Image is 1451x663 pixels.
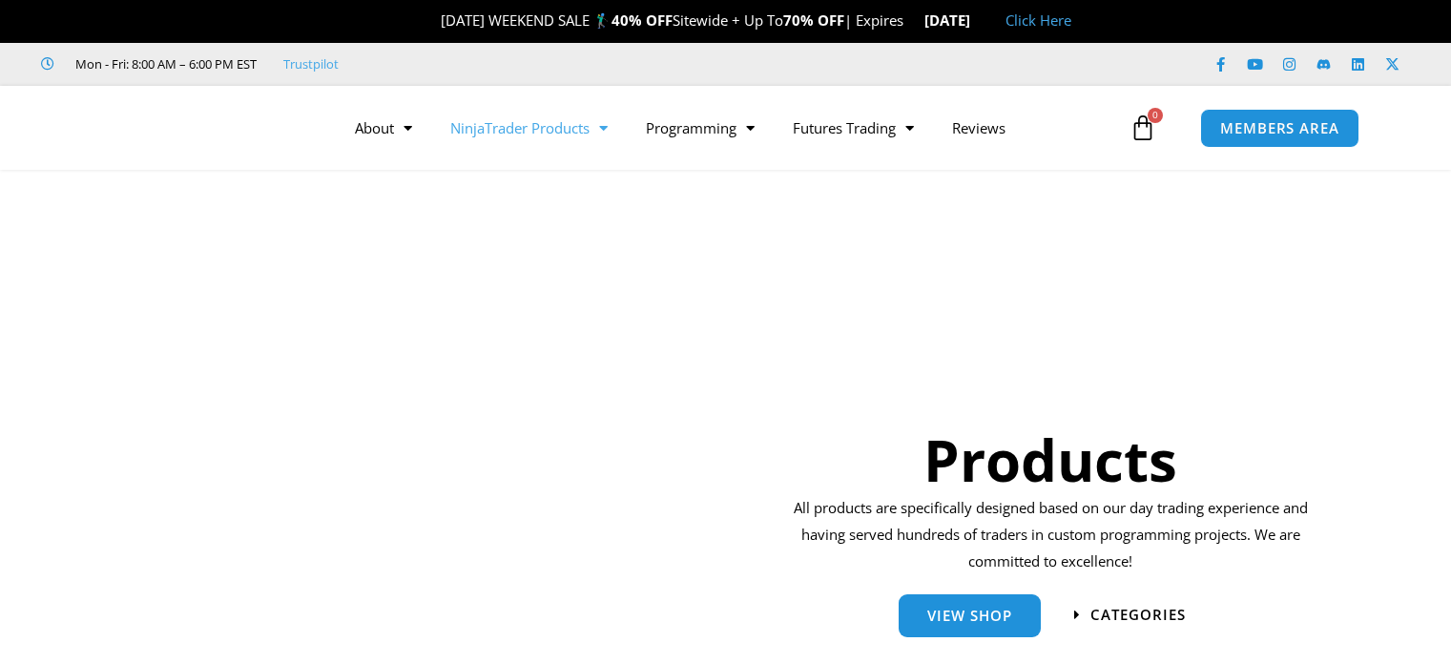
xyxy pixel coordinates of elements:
a: View Shop [899,594,1041,637]
a: Reviews [933,106,1025,150]
a: Trustpilot [283,52,339,75]
span: categories [1090,608,1186,622]
img: 🎉 [425,13,440,28]
img: 🏭 [971,13,985,28]
p: All products are specifically designed based on our day trading experience and having served hund... [787,495,1315,575]
a: Click Here [1005,10,1071,30]
strong: [DATE] [924,10,986,30]
strong: 70% OFF [783,10,844,30]
a: MEMBERS AREA [1200,109,1359,148]
span: [DATE] WEEKEND SALE 🏌️‍♂️ Sitewide + Up To | Expires [421,10,923,30]
a: About [336,106,431,150]
nav: Menu [336,106,1125,150]
img: LogoAI | Affordable Indicators – NinjaTrader [71,93,276,162]
img: ⌛ [905,13,920,28]
a: 0 [1101,100,1185,155]
span: Mon - Fri: 8:00 AM – 6:00 PM EST [71,52,257,75]
h1: Products [787,420,1315,500]
a: Programming [627,106,774,150]
a: categories [1074,608,1186,622]
strong: 40% OFF [611,10,673,30]
span: MEMBERS AREA [1220,121,1339,135]
a: Futures Trading [774,106,933,150]
span: View Shop [927,609,1012,623]
a: NinjaTrader Products [431,106,627,150]
span: 0 [1148,108,1163,123]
